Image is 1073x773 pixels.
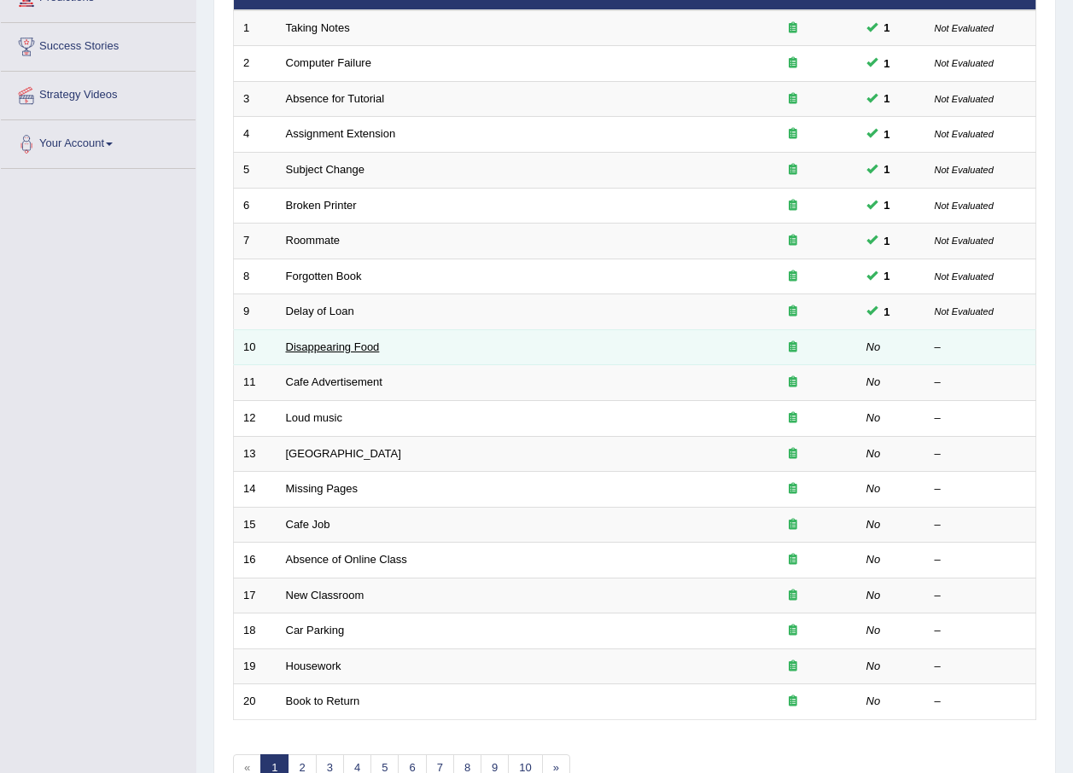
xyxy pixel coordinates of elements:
[866,660,881,672] em: No
[286,375,382,388] a: Cafe Advertisement
[234,153,277,189] td: 5
[935,375,1027,391] div: –
[234,543,277,578] td: 16
[234,117,277,153] td: 4
[286,305,354,317] a: Delay of Loan
[935,58,994,68] small: Not Evaluated
[738,446,848,462] div: Exam occurring question
[1,23,195,66] a: Success Stories
[935,23,994,33] small: Not Evaluated
[866,482,881,495] em: No
[935,235,994,246] small: Not Evaluated
[866,624,881,636] em: No
[935,623,1027,639] div: –
[738,20,848,37] div: Exam occurring question
[234,294,277,330] td: 9
[286,660,341,672] a: Housework
[935,94,994,104] small: Not Evaluated
[234,648,277,684] td: 19
[878,19,897,37] span: You can still take this question
[866,695,881,707] em: No
[286,127,396,140] a: Assignment Extension
[866,447,881,460] em: No
[935,410,1027,427] div: –
[286,518,330,531] a: Cafe Job
[234,10,277,46] td: 1
[286,624,345,636] a: Car Parking
[286,411,342,424] a: Loud music
[738,659,848,675] div: Exam occurring question
[234,578,277,613] td: 17
[738,694,848,710] div: Exam occurring question
[286,270,362,282] a: Forgotten Book
[935,517,1027,533] div: –
[738,162,848,178] div: Exam occurring question
[234,224,277,259] td: 7
[935,446,1027,462] div: –
[878,303,897,321] span: You can still take this question
[1,120,195,163] a: Your Account
[286,163,365,176] a: Subject Change
[935,694,1027,710] div: –
[286,92,385,105] a: Absence for Tutorial
[935,552,1027,568] div: –
[738,233,848,249] div: Exam occurring question
[286,589,364,602] a: New Classroom
[286,553,407,566] a: Absence of Online Class
[286,234,341,247] a: Roommate
[738,552,848,568] div: Exam occurring question
[234,684,277,720] td: 20
[738,269,848,285] div: Exam occurring question
[866,553,881,566] em: No
[935,659,1027,675] div: –
[935,481,1027,497] div: –
[738,126,848,142] div: Exam occurring question
[286,482,359,495] a: Missing Pages
[234,472,277,508] td: 14
[935,588,1027,604] div: –
[286,21,350,34] a: Taking Notes
[878,125,897,143] span: You can still take this question
[738,55,848,72] div: Exam occurring question
[286,695,360,707] a: Book to Return
[234,188,277,224] td: 6
[234,329,277,365] td: 10
[234,46,277,82] td: 2
[234,613,277,649] td: 18
[738,623,848,639] div: Exam occurring question
[1,72,195,114] a: Strategy Videos
[866,589,881,602] em: No
[286,56,371,69] a: Computer Failure
[234,81,277,117] td: 3
[738,588,848,604] div: Exam occurring question
[738,304,848,320] div: Exam occurring question
[935,271,994,282] small: Not Evaluated
[234,365,277,401] td: 11
[234,507,277,543] td: 15
[738,517,848,533] div: Exam occurring question
[738,340,848,356] div: Exam occurring question
[286,340,380,353] a: Disappearing Food
[878,232,897,250] span: You can still take this question
[878,196,897,214] span: You can still take this question
[935,306,994,317] small: Not Evaluated
[878,90,897,108] span: You can still take this question
[234,436,277,472] td: 13
[738,198,848,214] div: Exam occurring question
[234,259,277,294] td: 8
[866,411,881,424] em: No
[935,201,994,211] small: Not Evaluated
[738,481,848,497] div: Exam occurring question
[866,518,881,531] em: No
[234,400,277,436] td: 12
[286,447,401,460] a: [GEOGRAPHIC_DATA]
[878,55,897,73] span: You can still take this question
[935,129,994,139] small: Not Evaluated
[866,375,881,388] em: No
[878,267,897,285] span: You can still take this question
[878,160,897,178] span: You can still take this question
[286,199,357,212] a: Broken Printer
[738,410,848,427] div: Exam occurring question
[866,340,881,353] em: No
[935,165,994,175] small: Not Evaluated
